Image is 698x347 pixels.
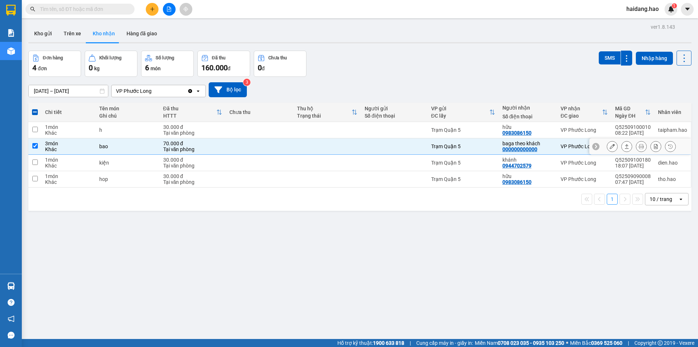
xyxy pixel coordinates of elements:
strong: 1900 633 818 [373,340,404,346]
svg: Clear value [187,88,193,94]
div: 10 / trang [650,196,672,203]
span: | [628,339,629,347]
th: Toggle SortBy [160,103,226,122]
span: 160.000 [201,63,228,72]
div: Khác [45,179,92,185]
div: hữu [502,173,553,179]
div: Trạng thái [297,113,352,119]
span: notification [8,315,15,322]
button: Đơn hàng4đơn [28,51,81,77]
div: Trạm Quận 5 [431,176,495,182]
div: Đã thu [212,55,225,60]
div: Chưa thu [268,55,287,60]
span: món [151,66,161,71]
img: icon-new-feature [668,6,674,12]
div: Trạm Quận 5 [431,127,495,133]
div: Người gửi [365,106,424,111]
div: 30.000 đ [163,157,222,163]
div: 70.000 đ [163,141,222,146]
span: | [410,339,411,347]
img: warehouse-icon [7,282,15,290]
svg: open [195,88,201,94]
div: ver 1.8.143 [651,23,675,31]
button: Số lượng6món [141,51,194,77]
span: question-circle [8,299,15,306]
div: dien.hao [658,160,687,166]
button: Kho nhận [87,25,121,42]
li: Hotline: 02839552959 [68,27,304,36]
div: 1 món [45,173,92,179]
button: Kho gửi [28,25,58,42]
button: Hàng đã giao [121,25,163,42]
img: logo.jpg [9,9,45,46]
span: haidang.hao [621,4,665,13]
strong: 0708 023 035 - 0935 103 250 [498,340,564,346]
div: ĐC lấy [431,113,489,119]
button: aim [180,3,192,16]
div: VP Phước Long [561,160,608,166]
div: Số lượng [156,55,174,60]
div: Nhân viên [658,109,687,115]
div: 30.000 đ [163,173,222,179]
div: Số điện thoại [502,114,553,119]
input: Select a date range. [29,85,108,97]
div: Đã thu [163,106,217,111]
div: Tại văn phòng [163,163,222,169]
div: Người nhận [502,105,553,111]
span: aim [183,7,188,12]
span: caret-down [684,6,691,12]
div: Q52509100180 [615,157,651,163]
div: khánh [502,157,553,163]
button: Đã thu160.000đ [197,51,250,77]
div: Mã GD [615,106,645,111]
img: warehouse-icon [7,47,15,55]
span: đ [262,66,265,71]
div: Tại văn phòng [163,130,222,136]
button: SMS [599,51,621,64]
div: Số điện thoại [365,113,424,119]
span: 1 [673,3,675,8]
div: 07:47 [DATE] [615,179,651,185]
input: Tìm tên, số ĐT hoặc mã đơn [40,5,126,13]
div: 08:22 [DATE] [615,130,651,136]
div: hữu [502,124,553,130]
div: VP Phước Long [561,176,608,182]
div: 0983086150 [502,179,531,185]
th: Toggle SortBy [428,103,499,122]
li: 26 Phó Cơ Điều, Phường 12 [68,18,304,27]
span: 4 [32,63,36,72]
div: Q52509090008 [615,173,651,179]
div: h [99,127,156,133]
div: 0944702579 [502,163,531,169]
input: Selected VP Phước Long. [152,87,153,95]
div: Thu hộ [297,106,352,111]
div: 30.000 đ [163,124,222,130]
div: Trạm Quận 5 [431,160,495,166]
th: Toggle SortBy [611,103,654,122]
div: VP Phước Long [116,87,152,95]
div: Ghi chú [99,113,156,119]
button: file-add [163,3,176,16]
sup: 1 [672,3,677,8]
div: 0983086150 [502,130,531,136]
span: đ [228,66,230,71]
th: Toggle SortBy [557,103,611,122]
span: copyright [658,340,663,346]
div: 1 món [45,124,92,130]
div: tho.hao [658,176,687,182]
span: Cung cấp máy in - giấy in: [416,339,473,347]
button: Nhập hàng [636,52,673,65]
div: baga theo khách [502,141,553,146]
th: Toggle SortBy [293,103,361,122]
span: đơn [38,66,47,71]
div: ĐC giao [561,113,602,119]
span: file-add [167,7,172,12]
button: plus [146,3,159,16]
div: Tại văn phòng [163,179,222,185]
span: 0 [258,63,262,72]
span: plus [150,7,155,12]
div: 000000000000 [502,146,537,152]
div: 3 món [45,141,92,146]
span: Miền Nam [475,339,564,347]
span: 6 [145,63,149,72]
